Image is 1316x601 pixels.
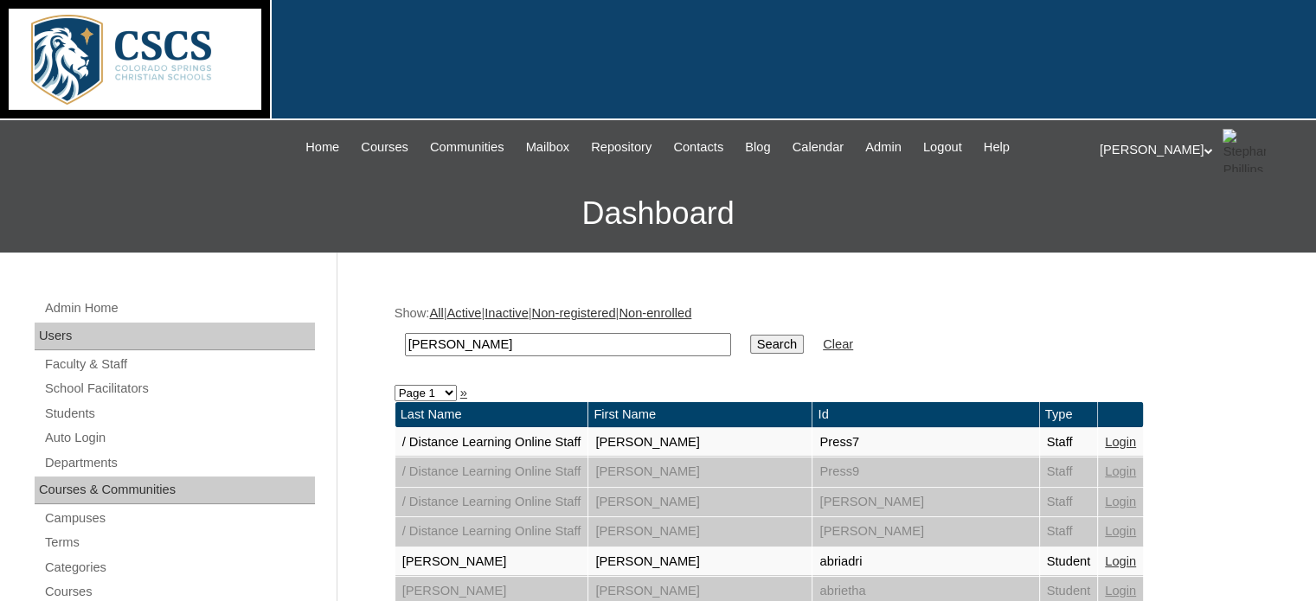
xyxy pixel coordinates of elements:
td: Staff [1040,517,1098,547]
td: First Name [588,402,812,427]
a: » [460,386,467,400]
td: / Distance Learning Online Staff [395,428,588,457]
td: [PERSON_NAME] [812,517,1038,547]
span: Repository [591,137,652,157]
a: Mailbox [517,137,579,157]
span: Help [984,137,1010,157]
td: Press7 [812,428,1038,457]
a: Admin Home [43,297,315,319]
td: Type [1040,402,1098,427]
td: / Distance Learning Online Staff [395,488,588,517]
a: Logout [915,137,971,157]
span: Courses [361,137,408,157]
td: Student [1040,547,1098,577]
td: Last Name [395,402,588,427]
a: Communities [421,137,513,157]
span: Mailbox [526,137,570,157]
a: Contacts [664,137,732,157]
a: Repository [582,137,660,157]
a: Departments [43,452,315,474]
a: Non-enrolled [619,306,691,320]
td: Staff [1040,488,1098,517]
a: Active [446,306,481,320]
a: Login [1105,495,1136,508]
a: Login [1105,435,1136,449]
td: Staff [1040,457,1098,487]
span: Admin [865,137,902,157]
a: Faculty & Staff [43,354,315,375]
span: Communities [430,137,504,157]
div: Users [35,323,315,350]
img: Stephanie Phillips [1223,129,1266,172]
td: abriadri [812,547,1038,577]
a: Terms [43,532,315,553]
span: Contacts [673,137,723,157]
a: School Facilitators [43,378,315,400]
td: [PERSON_NAME] [812,488,1038,517]
span: Home [305,137,339,157]
input: Search [750,335,804,354]
a: Blog [736,137,779,157]
a: Non-registered [532,306,616,320]
div: Courses & Communities [35,476,315,504]
a: Campuses [43,508,315,529]
a: Calendar [784,137,852,157]
a: Auto Login [43,427,315,449]
td: [PERSON_NAME] [588,457,812,487]
a: Inactive [485,306,529,320]
a: Admin [857,137,910,157]
span: Calendar [793,137,844,157]
img: logo-white.png [9,9,261,110]
a: Courses [352,137,417,157]
a: Clear [823,337,853,351]
a: Home [297,137,348,157]
td: / Distance Learning Online Staff [395,457,588,487]
span: Logout [923,137,962,157]
a: Help [975,137,1018,157]
a: All [429,306,443,320]
a: Categories [43,557,315,579]
td: Press9 [812,457,1038,487]
td: [PERSON_NAME] [588,547,812,577]
td: Id [812,402,1038,427]
a: Login [1105,524,1136,538]
h3: Dashboard [9,175,1307,253]
div: Show: | | | | [395,304,1251,366]
span: Blog [745,137,770,157]
td: / Distance Learning Online Staff [395,517,588,547]
a: Login [1105,584,1136,598]
input: Search [405,333,731,356]
a: Students [43,403,315,425]
td: [PERSON_NAME] [588,428,812,457]
td: [PERSON_NAME] [395,547,588,577]
a: Login [1105,554,1136,568]
td: [PERSON_NAME] [588,517,812,547]
td: Staff [1040,428,1098,457]
a: Login [1105,464,1136,478]
td: [PERSON_NAME] [588,488,812,517]
div: [PERSON_NAME] [1100,129,1299,172]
